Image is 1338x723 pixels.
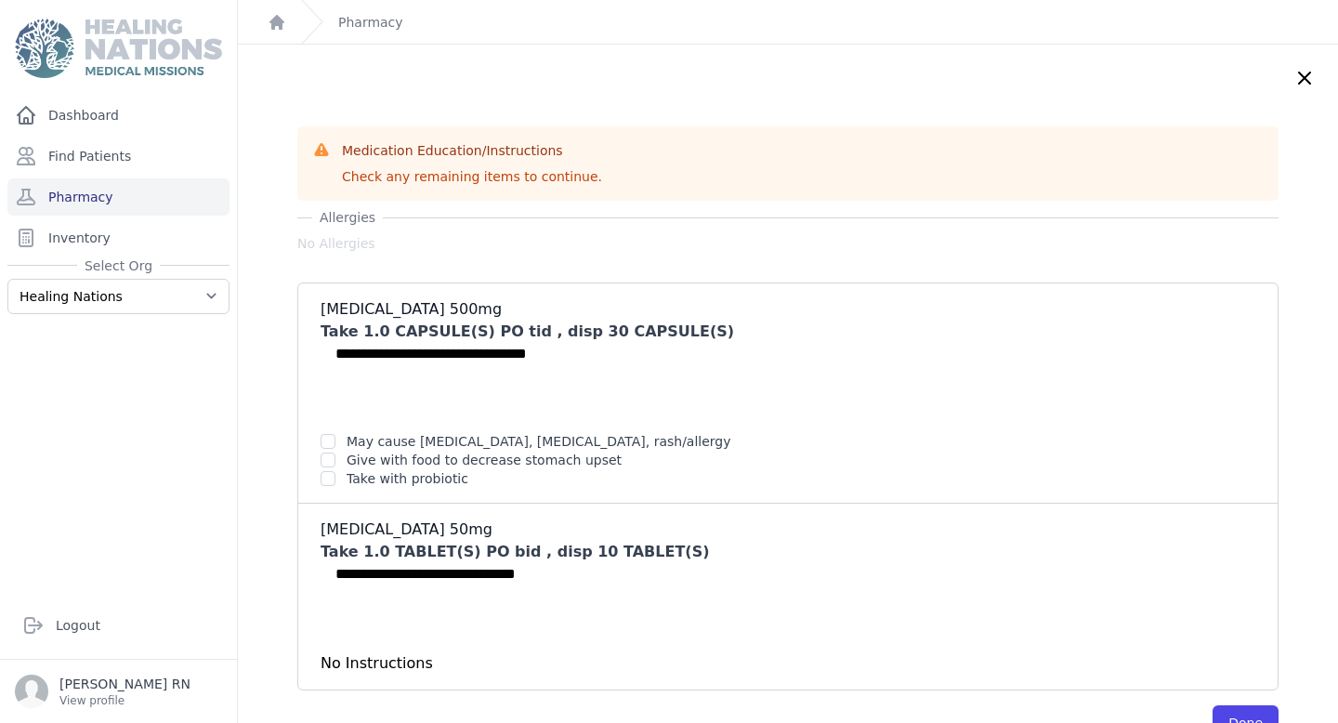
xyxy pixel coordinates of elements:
a: Dashboard [7,97,230,134]
h3: Medication Education/Instructions [342,141,602,160]
img: Medical Missions EMR [15,19,221,78]
div: Take 1.0 TABLET(S) PO bid , disp 10 TABLET(S) [321,541,1255,563]
span: Select Org [77,256,160,275]
label: Take with probiotic [347,471,468,486]
h3: [MEDICAL_DATA] 500mg [321,298,1255,321]
h3: [MEDICAL_DATA] 50mg [321,519,1255,541]
a: [PERSON_NAME] RN View profile [15,675,222,708]
a: Inventory [7,219,230,256]
p: [PERSON_NAME] RN [59,675,190,693]
label: Give with food to decrease stomach upset [347,453,622,467]
p: Check any remaining items to continue. [342,167,602,186]
a: Logout [15,607,222,644]
span: No Allergies [297,234,375,253]
a: Find Patients [7,138,230,175]
p: View profile [59,693,190,708]
span: Allergies [312,208,383,227]
div: No Instructions [321,652,1255,675]
label: May cause [MEDICAL_DATA], [MEDICAL_DATA], rash/allergy [347,434,731,449]
a: Pharmacy [7,178,230,216]
div: Take 1.0 CAPSULE(S) PO tid , disp 30 CAPSULE(S) [321,321,1255,343]
a: Pharmacy [338,13,403,32]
